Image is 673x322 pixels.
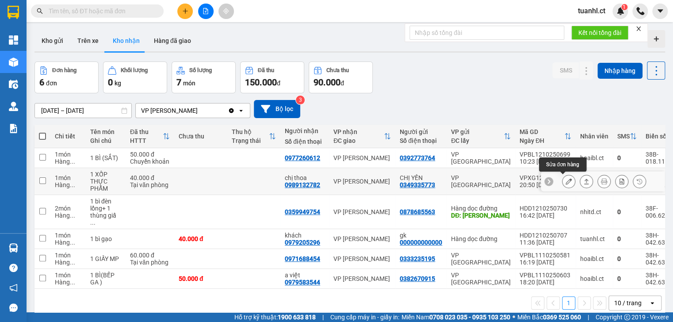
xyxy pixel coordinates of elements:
[330,312,399,322] span: Cung cấp máy in - giấy in:
[617,154,637,161] div: 0
[451,128,504,135] div: VP gửi
[90,272,121,286] div: 1 BÌ(BẾP GA )
[285,154,320,161] div: 0977260612
[578,28,621,38] span: Kết nối tổng đài
[130,137,163,144] div: HTTT
[285,279,320,286] div: 0979583544
[228,107,235,114] svg: Clear value
[400,137,442,144] div: Số điện thoại
[130,151,170,158] div: 50.000 đ
[277,80,280,87] span: đ
[340,80,344,87] span: đ
[237,107,245,114] svg: open
[520,239,571,246] div: 11:36 [DATE]
[451,235,511,242] div: Hàng dọc đường
[333,154,391,161] div: VP [PERSON_NAME]
[9,243,18,253] img: warehouse-icon
[636,7,644,15] img: phone-icon
[103,61,167,93] button: Khối lượng0kg
[35,103,131,118] input: Select a date range.
[55,252,81,259] div: 1 món
[70,259,75,266] span: ...
[285,181,320,188] div: 0989132782
[652,4,668,19] button: caret-down
[232,128,269,135] div: Thu hộ
[179,235,223,242] div: 40.000 đ
[562,175,575,188] div: Sửa đơn hàng
[314,77,340,88] span: 90.000
[623,4,626,10] span: 1
[278,314,316,321] strong: 1900 633 818
[451,272,511,286] div: VP [GEOGRAPHIC_DATA]
[520,137,564,144] div: Ngày ĐH
[400,181,435,188] div: 0349335773
[172,61,236,93] button: Số lượng7món
[520,279,571,286] div: 18:20 [DATE]
[333,137,384,144] div: ĐC giao
[254,100,300,118] button: Bộ lọc
[55,174,81,181] div: 1 món
[326,67,349,73] div: Chưa thu
[179,275,223,282] div: 50.000 đ
[37,8,43,14] span: search
[402,312,510,322] span: Miền Nam
[409,26,564,40] input: Nhập số tổng đài
[55,232,81,239] div: 1 món
[451,212,511,219] div: DĐ: Gia Lách
[614,299,642,307] div: 10 / trang
[400,255,435,262] div: 0333235195
[90,128,121,135] div: Tên món
[70,279,75,286] span: ...
[285,255,320,262] div: 0971688454
[9,35,18,45] img: dashboard-icon
[55,151,81,158] div: 1 món
[147,30,198,51] button: Hàng đã giao
[447,125,515,148] th: Toggle SortBy
[333,235,391,242] div: VP [PERSON_NAME]
[580,154,608,161] div: hoaibl.ct
[451,205,511,212] div: Hàng dọc đường
[55,272,81,279] div: 1 món
[285,272,325,279] div: a việt
[400,174,442,181] div: CHỊ YẾN
[285,208,320,215] div: 0359949754
[400,239,442,246] div: 000000000000
[285,138,325,145] div: Số điện thoại
[451,137,504,144] div: ĐC lấy
[55,212,81,219] div: Hàng thông thường
[621,4,627,10] sup: 1
[552,62,579,78] button: SMS
[70,158,75,165] span: ...
[562,296,575,310] button: 1
[90,154,121,161] div: 1 BÌ (SẮT)
[285,239,320,246] div: 0979205296
[400,128,442,135] div: Người gửi
[329,125,395,148] th: Toggle SortBy
[55,259,81,266] div: Hàng thông thường
[400,208,435,215] div: 0878685563
[90,137,121,144] div: Ghi chú
[70,30,106,51] button: Trên xe
[182,8,188,14] span: plus
[227,125,280,148] th: Toggle SortBy
[34,61,99,93] button: Đơn hàng6đơn
[130,128,163,135] div: Đã thu
[624,314,630,320] span: copyright
[90,171,121,192] div: 1 XỐP THỰC PHẨM
[115,80,121,87] span: kg
[46,80,57,87] span: đơn
[647,30,665,48] div: Tạo kho hàng mới
[400,154,435,161] div: 0392773764
[198,4,214,19] button: file-add
[130,252,170,259] div: 60.000 đ
[52,67,76,73] div: Đơn hàng
[580,235,608,242] div: tuanhl.ct
[580,133,608,140] div: Nhân viên
[90,219,96,226] span: ...
[571,5,612,16] span: tuanhl.ct
[232,137,269,144] div: Trạng thái
[520,174,571,181] div: VPXG1210250771
[333,128,384,135] div: VP nhận
[520,252,571,259] div: VPBL1110250581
